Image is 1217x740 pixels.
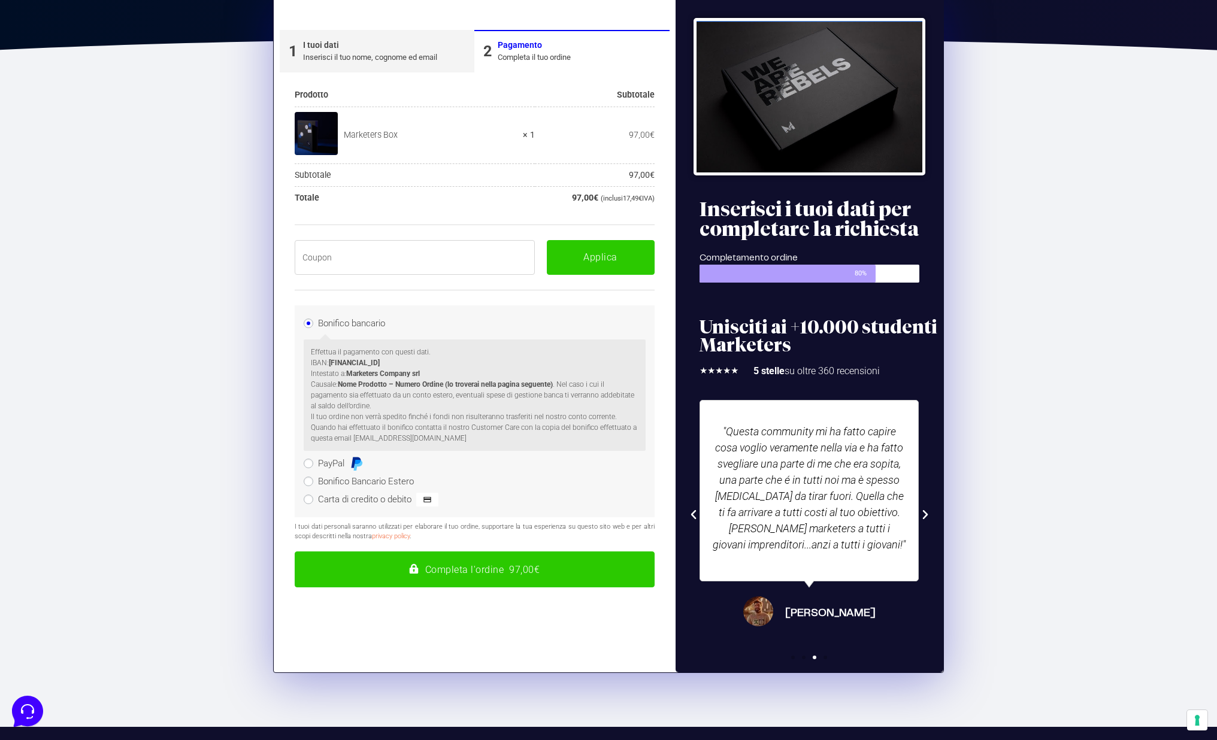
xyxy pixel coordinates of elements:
[19,101,220,125] button: Inizia una conversazione
[919,509,931,521] div: Next slide
[295,551,655,587] button: Completa l'ordine 97,00€
[715,364,723,378] i: ★
[629,170,655,180] bdi: 97,00
[700,199,937,239] h2: Inserisci i tuoi dati per completare la richiesta
[688,388,931,666] div: Slides
[372,532,410,540] a: privacy policy
[474,30,669,72] a: 2PagamentoCompleta il tuo ordine
[700,364,707,378] i: ★
[83,384,157,412] button: Messaggi
[629,130,655,139] bdi: 97,00
[572,193,598,202] bdi: 97,00
[303,51,437,63] div: Inserisci il tuo nome, cognome ed email
[483,40,492,63] div: 2
[311,422,638,444] p: Quando hai effettuato il bonifico contatta il nostro Customer Care con la copia del bonifico effe...
[1187,710,1207,730] button: Le tue preferenze relative al consenso per le tecnologie di tracciamento
[19,67,43,91] img: dark
[318,318,385,329] label: Bonifico bancario
[318,458,364,469] label: PayPal
[303,39,437,51] div: I tuoi dati
[523,129,535,141] strong: × 1
[295,240,535,275] input: Coupon
[688,509,700,521] div: Previous slide
[712,423,906,553] p: "Questa community mi ha fatto capire cosa voglio veramente nella via e ha fatto svegliare una par...
[650,170,655,180] span: €
[855,265,876,283] span: 80%
[344,129,515,141] div: Marketers Box
[36,401,56,412] p: Home
[280,30,474,72] a: 1I tuoi datiInserisci il tuo nome, cognome ed email
[416,492,438,507] img: Carta di credito o debito
[743,596,773,626] img: Giuseppe Addeo
[295,187,535,210] th: Totale
[295,522,655,542] p: I tuoi dati personali saranno utilizzati per elaborare il tuo ordine, supportare la tua esperienz...
[700,254,798,262] span: Completamento ordine
[27,174,196,186] input: Cerca un articolo...
[10,384,83,412] button: Home
[311,411,638,422] p: Il tuo ordine non verrà spedito finché i fondi non risulteranno trasferiti nel nostro conto corre...
[19,148,93,158] span: Trova una risposta
[623,194,642,202] span: 17,49
[78,108,177,117] span: Inizia una conversazione
[824,656,827,659] span: Go to slide 4
[318,476,414,487] label: Bonifico Bancario Estero
[601,194,655,202] small: (inclusi IVA)
[700,364,738,378] div: 5/5
[707,364,715,378] i: ★
[57,67,81,91] img: dark
[289,40,297,63] div: 1
[700,319,937,354] h2: Unisciti ai +10.000 studenti Marketers
[295,84,535,107] th: Prodotto
[498,39,571,51] div: Pagamento
[813,656,816,659] span: Go to slide 3
[346,369,420,378] strong: Marketers Company srl
[535,84,655,107] th: Subtotale
[104,401,136,412] p: Messaggi
[547,240,655,275] button: Applica
[295,112,338,155] img: Marketers Box
[802,656,806,659] span: Go to slide 2
[38,67,62,91] img: dark
[594,193,598,202] span: €
[688,388,931,642] div: 3 / 4
[650,130,655,139] span: €
[731,364,738,378] i: ★
[785,605,876,621] span: [PERSON_NAME]
[10,693,46,729] iframe: Customerly Messenger Launcher
[10,10,201,29] h2: Ciao da Marketers 👋
[349,456,364,471] img: PayPal
[338,380,553,389] strong: Nome Prodotto – Numero Ordine (lo troverai nella pagina seguente)
[295,164,535,187] th: Subtotale
[128,148,220,158] a: Apri Centro Assistenza
[156,384,230,412] button: Aiuto
[311,347,638,411] p: Effettua il pagamento con questi dati. IBAN: Intestato a: Causale: . Nel caso i cui il pagamento ...
[318,494,438,505] label: Carta di credito o debito
[638,194,642,202] span: €
[184,401,202,412] p: Aiuto
[19,48,102,57] span: Le tue conversazioni
[329,359,380,367] strong: [FINANCIAL_ID]
[723,364,731,378] i: ★
[498,51,571,63] div: Completa il tuo ordine
[791,656,795,659] span: Go to slide 1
